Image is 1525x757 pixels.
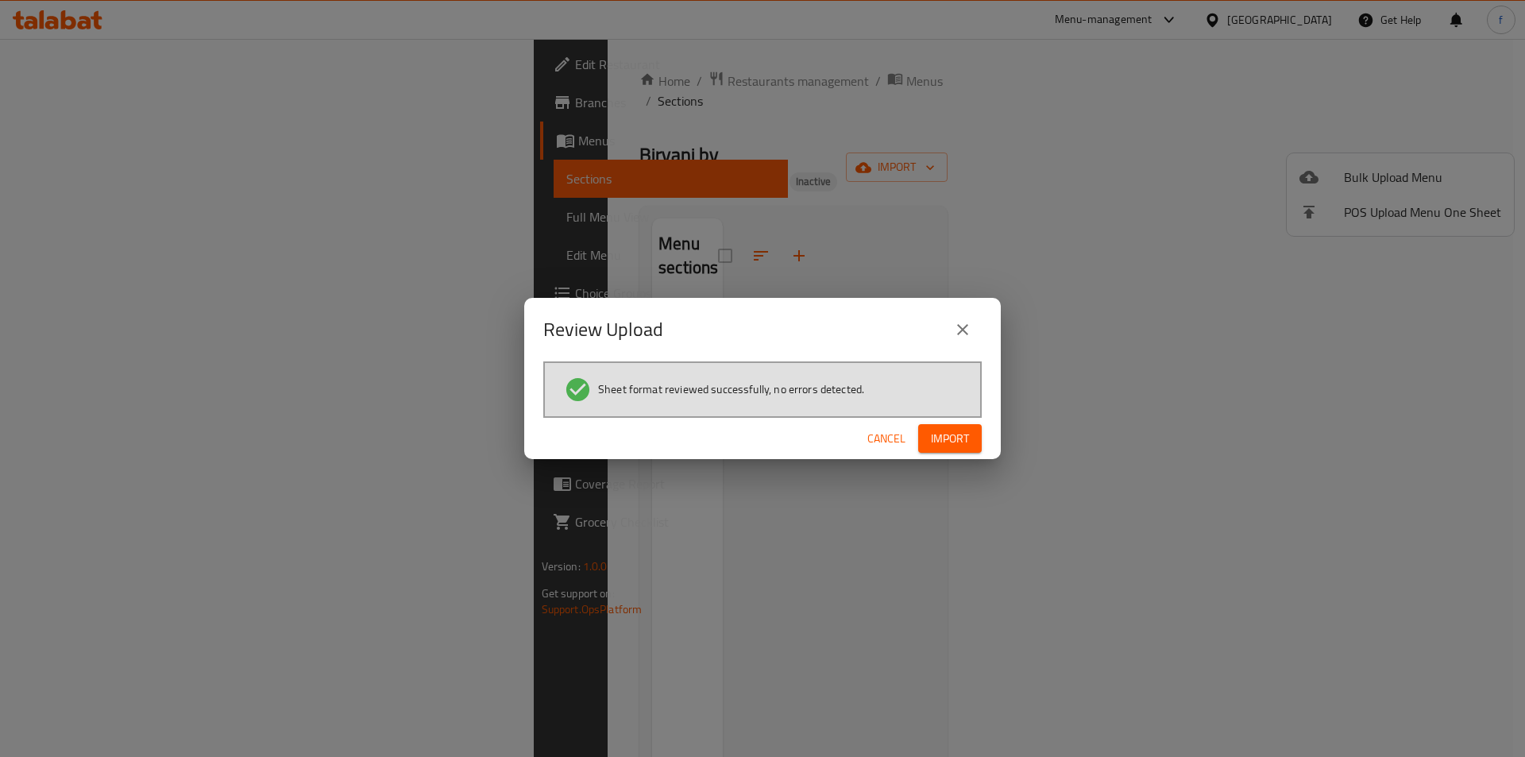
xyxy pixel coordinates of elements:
[944,311,982,349] button: close
[598,381,864,397] span: Sheet format reviewed successfully, no errors detected.
[861,424,912,454] button: Cancel
[931,429,969,449] span: Import
[867,429,905,449] span: Cancel
[918,424,982,454] button: Import
[543,317,663,342] h2: Review Upload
